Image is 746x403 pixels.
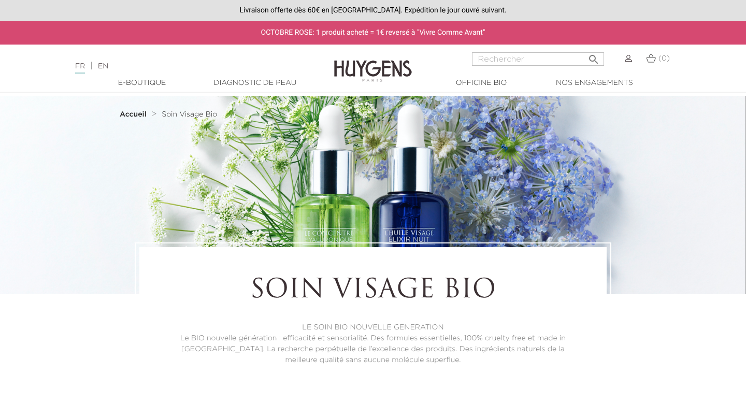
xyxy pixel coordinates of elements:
[584,49,603,63] button: 
[75,63,85,74] a: FR
[168,333,578,366] p: Le BIO nouvelle génération : efficacité et sensorialité. Des formules essentielles, 100% cruelty ...
[98,63,108,70] a: EN
[658,55,670,62] span: (0)
[334,44,412,83] img: Huygens
[168,276,578,307] h1: Soin Visage Bio
[162,111,217,118] span: Soin Visage Bio
[472,52,604,66] input: Rechercher
[162,110,217,119] a: Soin Visage Bio
[90,78,194,89] a: E-Boutique
[542,78,646,89] a: Nos engagements
[168,322,578,333] p: LE SOIN BIO NOUVELLE GENERATION
[70,60,303,73] div: |
[120,110,149,119] a: Accueil
[120,111,147,118] strong: Accueil
[203,78,307,89] a: Diagnostic de peau
[429,78,533,89] a: Officine Bio
[587,50,600,63] i: 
